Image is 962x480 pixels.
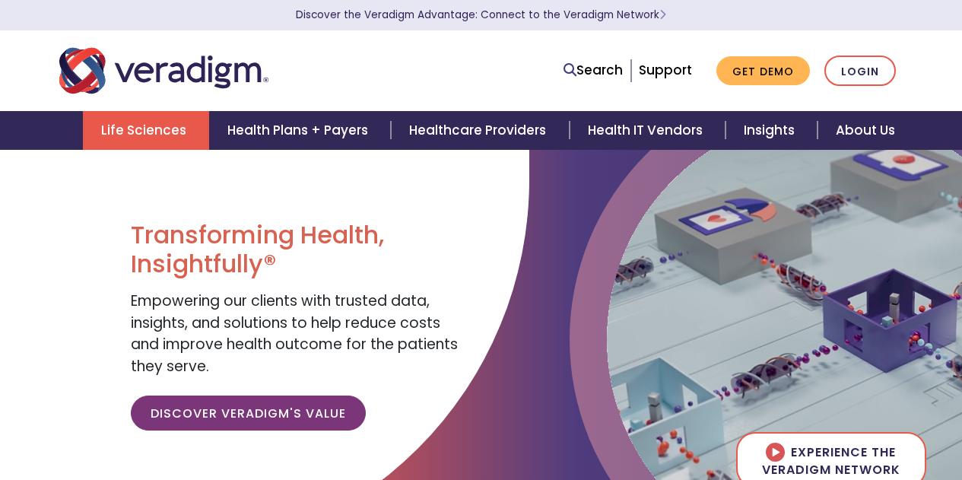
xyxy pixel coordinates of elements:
[824,56,896,87] a: Login
[725,111,818,150] a: Insights
[639,61,692,79] a: Support
[391,111,569,150] a: Healthcare Providers
[818,111,913,150] a: About Us
[564,60,623,81] a: Search
[570,111,725,150] a: Health IT Vendors
[59,46,268,96] img: Veradigm logo
[209,111,391,150] a: Health Plans + Payers
[131,221,469,279] h1: Transforming Health, Insightfully®
[659,8,666,22] span: Learn More
[83,111,209,150] a: Life Sciences
[716,56,810,86] a: Get Demo
[296,8,666,22] a: Discover the Veradigm Advantage: Connect to the Veradigm NetworkLearn More
[131,291,458,377] span: Empowering our clients with trusted data, insights, and solutions to help reduce costs and improv...
[131,396,366,431] a: Discover Veradigm's Value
